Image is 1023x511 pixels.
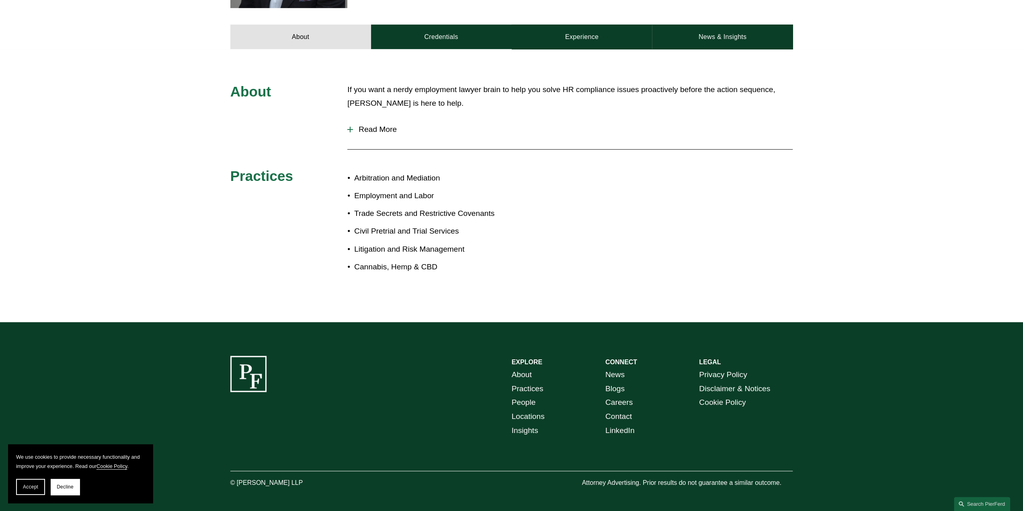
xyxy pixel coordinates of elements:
a: Blogs [605,382,625,396]
p: Employment and Labor [354,189,511,203]
p: Cannabis, Hemp & CBD [354,260,511,274]
a: Cookie Policy [699,396,746,410]
a: About [512,368,532,382]
p: Arbitration and Mediation [354,171,511,185]
span: About [230,84,271,99]
strong: LEGAL [699,359,721,365]
button: Read More [347,119,793,140]
a: Cookie Policy [96,463,127,469]
a: Credentials [371,25,512,49]
a: Experience [512,25,652,49]
a: Locations [512,410,545,424]
a: People [512,396,536,410]
p: Civil Pretrial and Trial Services [354,224,511,238]
a: News & Insights [652,25,793,49]
a: Search this site [954,497,1010,511]
a: Insights [512,424,538,438]
a: Contact [605,410,632,424]
span: Practices [230,168,293,184]
span: Read More [353,125,793,134]
a: Privacy Policy [699,368,747,382]
a: News [605,368,625,382]
a: Careers [605,396,633,410]
a: About [230,25,371,49]
button: Decline [51,479,80,495]
span: Decline [57,484,74,490]
p: If you want a nerdy employment lawyer brain to help you solve HR compliance issues proactively be... [347,83,793,111]
strong: CONNECT [605,359,637,365]
p: We use cookies to provide necessary functionality and improve your experience. Read our . [16,452,145,471]
a: Practices [512,382,543,396]
section: Cookie banner [8,444,153,503]
p: © [PERSON_NAME] LLP [230,477,348,489]
strong: EXPLORE [512,359,542,365]
span: Accept [23,484,38,490]
button: Accept [16,479,45,495]
a: LinkedIn [605,424,635,438]
p: Trade Secrets and Restrictive Covenants [354,207,511,221]
p: Attorney Advertising. Prior results do not guarantee a similar outcome. [582,477,793,489]
a: Disclaimer & Notices [699,382,770,396]
p: Litigation and Risk Management [354,242,511,257]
